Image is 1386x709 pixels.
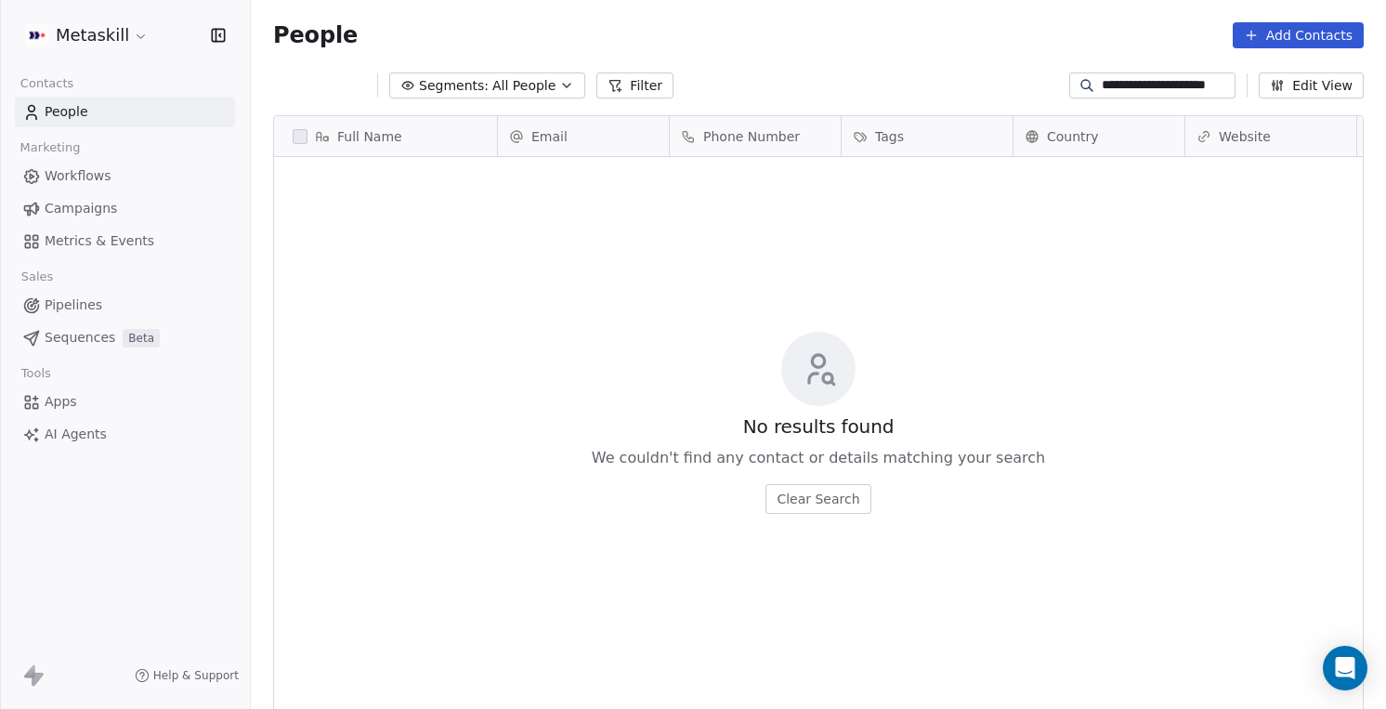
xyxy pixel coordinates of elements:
[45,392,77,412] span: Apps
[15,161,235,191] a: Workflows
[15,419,235,450] a: AI Agents
[1323,646,1367,690] div: Open Intercom Messenger
[274,157,498,695] div: grid
[45,199,117,218] span: Campaigns
[45,102,88,122] span: People
[45,295,102,315] span: Pipelines
[56,23,129,47] span: Metaskill
[45,328,115,348] span: Sequences
[498,116,669,156] div: Email
[743,414,895,440] span: No results found
[670,116,841,156] div: Phone Number
[12,70,82,98] span: Contacts
[45,425,107,444] span: AI Agents
[15,97,235,127] a: People
[1233,22,1364,48] button: Add Contacts
[1013,116,1184,156] div: Country
[337,127,402,146] span: Full Name
[419,76,489,96] span: Segments:
[1047,127,1099,146] span: Country
[15,193,235,224] a: Campaigns
[596,72,673,98] button: Filter
[15,387,235,417] a: Apps
[22,20,152,51] button: Metaskill
[1185,116,1356,156] div: Website
[531,127,568,146] span: Email
[592,447,1045,469] span: We couldn't find any contact or details matching your search
[703,127,800,146] span: Phone Number
[135,668,239,683] a: Help & Support
[13,263,61,291] span: Sales
[13,360,59,387] span: Tools
[765,484,870,514] button: Clear Search
[1259,72,1364,98] button: Edit View
[274,116,497,156] div: Full Name
[492,76,556,96] span: All People
[15,322,235,353] a: SequencesBeta
[1219,127,1271,146] span: Website
[15,226,235,256] a: Metrics & Events
[26,24,48,46] img: AVATAR%20METASKILL%20-%20Colori%20Positivo.png
[123,329,160,348] span: Beta
[842,116,1013,156] div: Tags
[273,21,358,49] span: People
[45,231,154,251] span: Metrics & Events
[12,134,88,162] span: Marketing
[153,668,239,683] span: Help & Support
[45,166,111,186] span: Workflows
[875,127,904,146] span: Tags
[15,290,235,321] a: Pipelines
